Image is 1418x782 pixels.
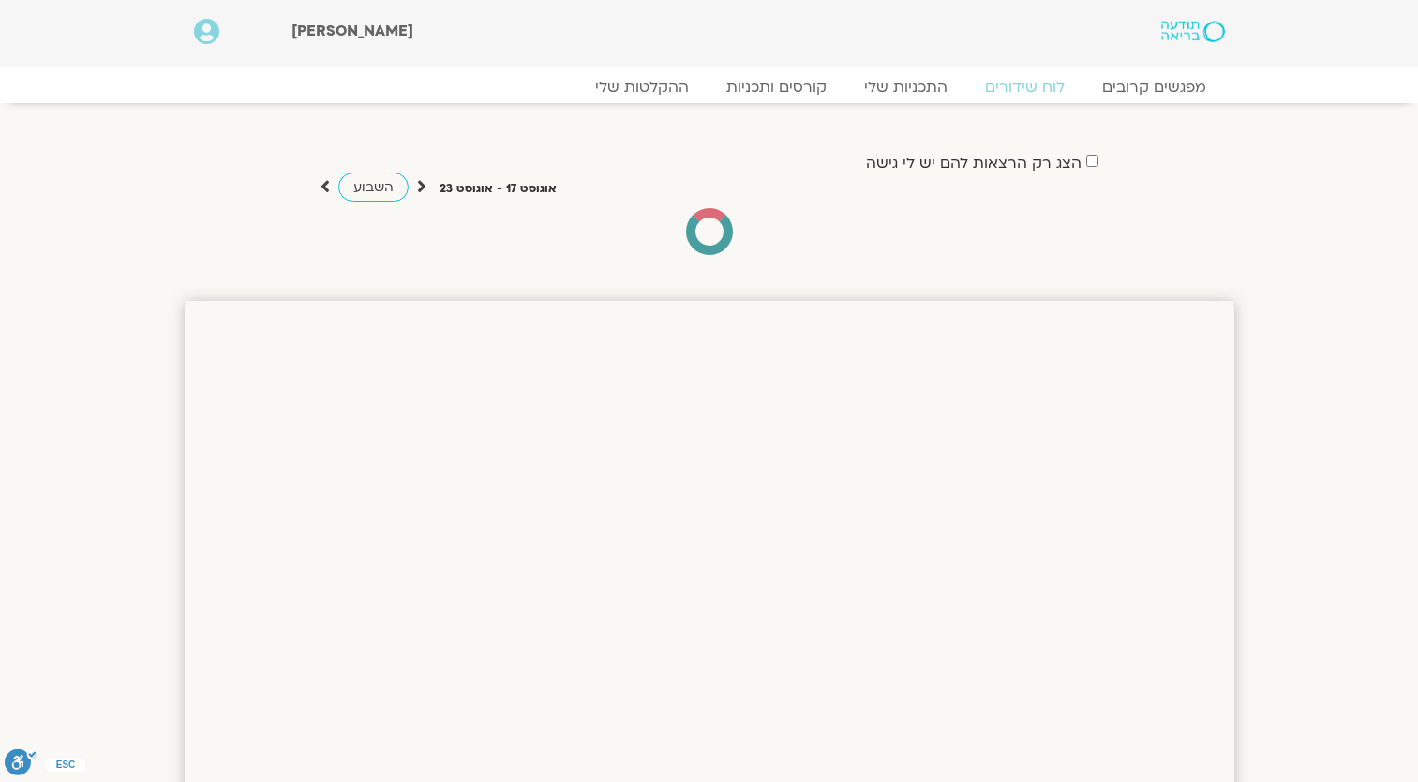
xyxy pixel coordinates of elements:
a: קורסים ותכניות [708,78,845,97]
label: הצג רק הרצאות להם יש לי גישה [866,155,1082,172]
span: [PERSON_NAME] [291,21,413,41]
a: ההקלטות שלי [576,78,708,97]
a: לוח שידורים [966,78,1083,97]
nav: Menu [194,78,1225,97]
p: אוגוסט 17 - אוגוסט 23 [440,179,557,199]
span: השבוע [353,178,394,196]
a: מפגשים קרובים [1083,78,1225,97]
a: השבוע [338,173,409,202]
a: התכניות שלי [845,78,966,97]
